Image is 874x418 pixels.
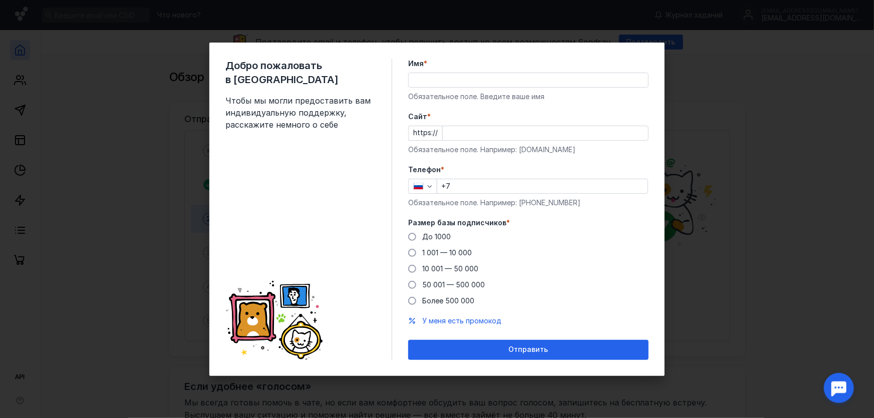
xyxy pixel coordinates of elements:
[422,248,472,257] span: 1 001 — 10 000
[422,232,451,241] span: До 1000
[408,340,649,360] button: Отправить
[225,59,376,87] span: Добро пожаловать в [GEOGRAPHIC_DATA]
[225,95,376,131] span: Чтобы мы могли предоставить вам индивидуальную поддержку, расскажите немного о себе
[408,218,506,228] span: Размер базы подписчиков
[408,165,441,175] span: Телефон
[422,296,474,305] span: Более 500 000
[422,316,501,326] button: У меня есть промокод
[408,112,427,122] span: Cайт
[408,145,649,155] div: Обязательное поле. Например: [DOMAIN_NAME]
[422,316,501,325] span: У меня есть промокод
[422,264,478,273] span: 10 001 — 50 000
[509,345,548,354] span: Отправить
[408,198,649,208] div: Обязательное поле. Например: [PHONE_NUMBER]
[408,59,424,69] span: Имя
[422,280,485,289] span: 50 001 — 500 000
[408,92,649,102] div: Обязательное поле. Введите ваше имя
